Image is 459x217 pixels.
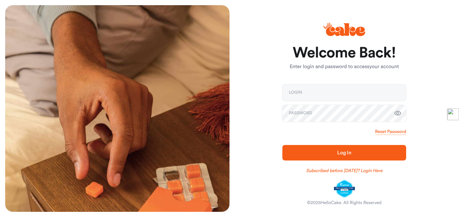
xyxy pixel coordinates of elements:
button: Log In [282,145,406,160]
div: © 2025 HelloCake. All Rights Reserved [307,200,381,206]
img: toggle-logo.svg [447,108,459,120]
img: legit-script-certified.png [334,180,355,198]
a: Subscribed before [DATE]? Login Here [306,168,383,174]
h1: Welcome Back! [282,45,406,61]
span: Log In [337,150,351,155]
a: Reset Password [375,129,406,135]
p: Enter login and password to access your account [282,63,406,71]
